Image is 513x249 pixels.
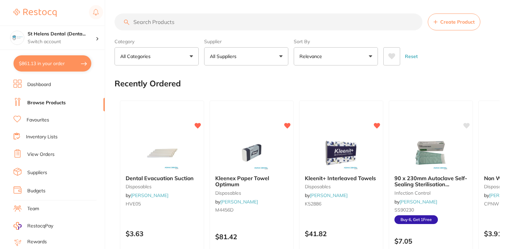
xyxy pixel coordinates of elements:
a: [PERSON_NAME] [131,192,168,198]
a: Dashboard [27,81,51,88]
button: Create Product [428,13,480,30]
img: Dental Evacuation Suction [140,136,184,170]
p: Switch account [28,38,96,45]
button: Reset [403,47,420,65]
a: RestocqPay [13,222,53,230]
p: $41.82 [305,230,378,238]
a: [PERSON_NAME] [220,199,258,205]
b: Dental Evacuation Suction [126,175,198,181]
span: by [126,192,168,198]
span: by [305,192,348,198]
img: Kleenit+ Interleaved Towels [319,136,363,170]
small: M4456D [215,207,288,213]
img: Restocq Logo [13,9,57,17]
p: $81.42 [215,233,288,241]
button: All Suppliers [204,47,288,65]
p: $3.63 [126,230,198,238]
a: Browse Products [27,100,66,106]
label: Sort By [294,38,378,45]
button: All Categories [115,47,199,65]
span: RestocqPay [27,223,53,229]
img: Kleenex Paper Towel Optimum [230,136,274,170]
span: by [215,199,258,205]
a: Rewards [27,239,47,245]
b: Kleenex Paper Towel Optimum [215,175,288,188]
span: Buy 6, Get 1 Free [394,215,438,224]
span: Create Product [440,19,475,25]
small: infection control [394,190,467,196]
a: Restocq Logo [13,5,57,21]
label: Supplier [204,38,288,45]
b: 90 x 230mm Autoclave Self-Sealing Sterilisation Pouches 200/pk [394,175,467,188]
small: SS90230 [394,207,467,213]
p: All Suppliers [210,53,239,60]
h2: Recently Ordered [115,79,181,88]
p: $7.05 [394,237,467,245]
button: Relevance [294,47,378,65]
img: St Helens Dental (DentalTown 2) [10,31,24,45]
span: by [394,199,437,205]
input: Search Products [115,13,422,30]
small: disposables [126,184,198,189]
a: Suppliers [27,169,47,176]
button: $861.13 in your order [13,55,91,72]
a: Budgets [27,188,45,194]
img: 90 x 230mm Autoclave Self-Sealing Sterilisation Pouches 200/pk [409,136,453,170]
small: disposables [305,184,378,189]
b: Kleenit+ Interleaved Towels [305,175,378,181]
a: [PERSON_NAME] [310,192,348,198]
p: All Categories [120,53,153,60]
a: Team [27,205,39,212]
a: Inventory Lists [26,134,58,140]
label: Category [115,38,199,45]
img: RestocqPay [13,222,22,230]
a: View Orders [27,151,55,158]
h4: St Helens Dental (DentalTown 2) [28,31,96,37]
small: K52886 [305,201,378,206]
a: Favourites [27,117,49,123]
small: HVE05 [126,201,198,206]
a: [PERSON_NAME] [399,199,437,205]
small: disposables [215,190,288,196]
p: Relevance [299,53,325,60]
